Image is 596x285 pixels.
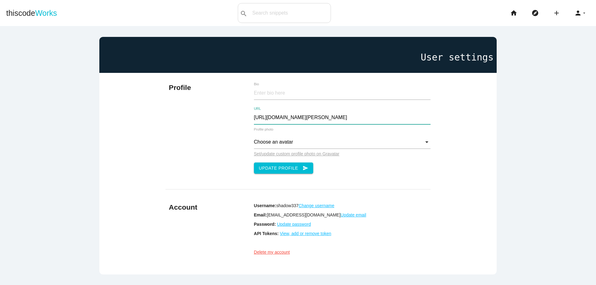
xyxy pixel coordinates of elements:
[169,203,197,211] b: Account
[341,212,366,217] a: Update email
[254,151,340,156] a: Set/update custom profile photo on Gravatar
[249,7,331,20] input: Search snippets
[254,163,314,174] button: Update Profilesend
[574,3,582,23] i: person
[254,111,431,124] input: Enter url here
[254,212,267,217] b: Email:
[254,250,290,255] a: Delete my account
[254,212,431,217] p: [EMAIL_ADDRESS][DOMAIN_NAME]
[553,3,560,23] i: add
[238,3,249,23] button: search
[240,4,247,24] i: search
[254,127,273,131] label: Profile photo
[299,203,334,208] a: Change username
[510,3,517,23] i: home
[582,3,587,23] i: arrow_drop_down
[531,3,539,23] i: explore
[303,163,308,174] i: send
[254,222,276,227] b: Password:
[35,9,57,17] span: Works
[254,107,400,111] label: URL
[254,203,431,208] p: shadow337
[102,52,494,62] h1: User settings
[254,231,279,236] b: API Tokens:
[6,3,57,23] a: thiscodeWorks
[169,83,191,91] b: Profile
[277,222,311,227] a: Update password
[280,231,332,236] a: View, add or remove token
[254,82,400,86] label: Bio
[254,203,276,208] b: Username:
[254,87,431,100] input: Enter bio here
